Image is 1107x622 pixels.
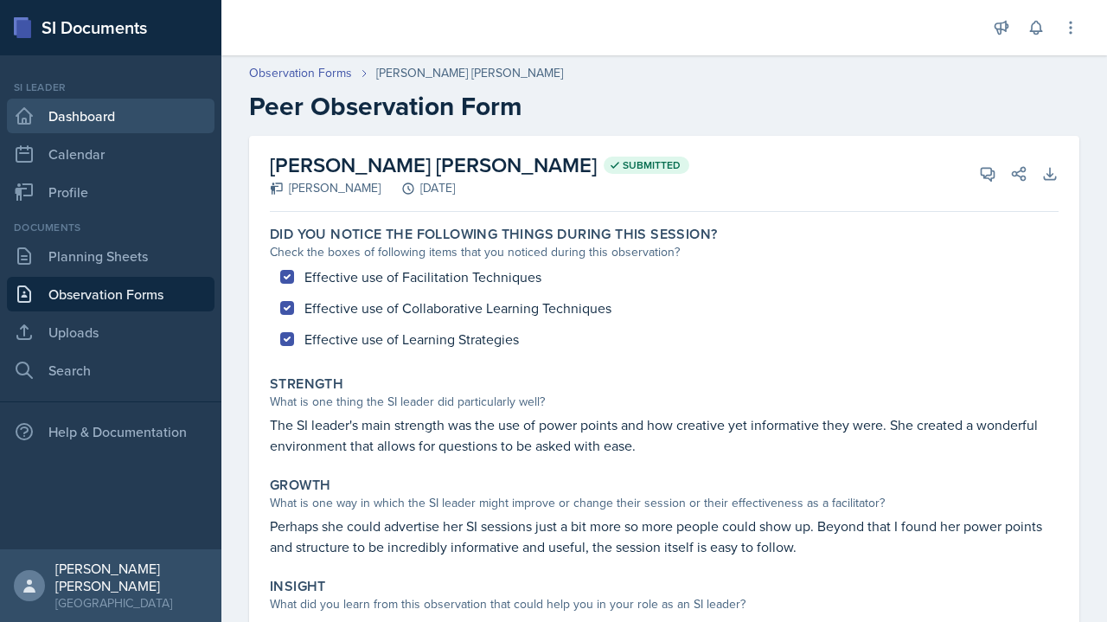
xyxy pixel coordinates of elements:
div: [PERSON_NAME] [PERSON_NAME] [55,560,208,594]
div: What is one thing the SI leader did particularly well? [270,393,1059,411]
div: [DATE] [381,179,455,197]
p: The SI leader's main strength was the use of power points and how creative yet informative they w... [270,414,1059,456]
a: Dashboard [7,99,214,133]
p: Perhaps she could advertise her SI sessions just a bit more so more people could show up. Beyond ... [270,516,1059,557]
h2: [PERSON_NAME] [PERSON_NAME] [270,150,689,181]
h2: Peer Observation Form [249,91,1079,122]
label: Insight [270,578,326,595]
div: [PERSON_NAME] [270,179,381,197]
a: Planning Sheets [7,239,214,273]
label: Growth [270,477,330,494]
a: Calendar [7,137,214,171]
div: Documents [7,220,214,235]
div: [GEOGRAPHIC_DATA] [55,594,208,612]
div: What is one way in which the SI leader might improve or change their session or their effectivene... [270,494,1059,512]
div: [PERSON_NAME] [PERSON_NAME] [376,64,563,82]
div: Check the boxes of following items that you noticed during this observation? [270,243,1059,261]
div: Si leader [7,80,214,95]
div: What did you learn from this observation that could help you in your role as an SI leader? [270,595,1059,613]
a: Profile [7,175,214,209]
div: Help & Documentation [7,414,214,449]
label: Strength [270,375,343,393]
a: Observation Forms [7,277,214,311]
a: Observation Forms [249,64,352,82]
span: Submitted [623,158,681,172]
a: Uploads [7,315,214,349]
a: Search [7,353,214,388]
label: Did you notice the following things during this session? [270,226,717,243]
